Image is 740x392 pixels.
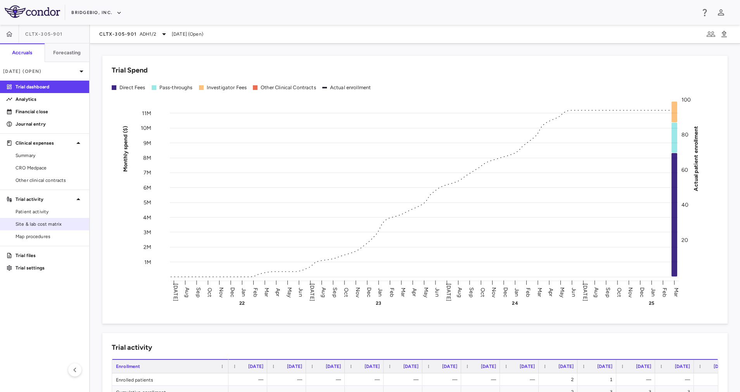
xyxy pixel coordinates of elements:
tspan: 5M [144,199,151,206]
text: [DATE] [445,283,452,301]
div: — [313,373,341,386]
div: — [429,373,457,386]
span: [DATE] [675,364,690,369]
span: [DATE] [403,364,418,369]
p: Trial activity [16,196,74,203]
text: Dec [229,287,236,297]
div: — [623,373,651,386]
span: CRO Medpace [16,164,83,171]
text: Dec [366,287,372,297]
text: Feb [661,287,668,297]
text: Jun [434,288,441,297]
tspan: 8M [143,155,151,161]
p: Trial dashboard [16,83,83,90]
text: Jan [650,288,657,296]
span: Map procedures [16,233,83,240]
button: BridgeBio, Inc. [71,7,122,19]
tspan: Monthly spend ($) [122,126,129,172]
span: [DATE] [597,364,612,369]
span: [DATE] [520,364,535,369]
tspan: 6M [144,184,151,191]
text: Feb [525,287,531,297]
tspan: 11M [142,110,151,116]
div: Pass-throughs [159,84,193,91]
div: — [662,373,690,386]
p: Clinical expenses [16,140,74,147]
text: Jun [571,288,577,297]
tspan: 2M [144,244,151,250]
span: [DATE] [558,364,574,369]
text: 24 [512,300,518,306]
div: — [507,373,535,386]
h6: Trial activity [112,342,152,353]
tspan: 40 [681,202,688,208]
text: Feb [252,287,259,297]
span: Other clinical contracts [16,177,83,184]
div: 2 [546,373,574,386]
p: Journal entry [16,121,83,128]
tspan: 10M [141,125,151,131]
span: CLTX-305-901 [99,31,137,37]
text: Aug [593,287,600,297]
div: — [235,373,263,386]
text: Nov [627,287,634,297]
span: [DATE] [481,364,496,369]
img: logo-full-SnFGN8VE.png [5,5,60,18]
text: Apr [275,288,281,296]
div: — [391,373,418,386]
span: CLTX-305-901 [25,31,62,37]
div: — [468,373,496,386]
h6: Forecasting [53,49,81,56]
text: May [559,287,565,297]
tspan: 9M [144,140,151,146]
text: Mar [263,287,270,297]
tspan: 7M [144,169,151,176]
h6: Accruals [12,49,32,56]
tspan: 1M [144,259,151,265]
span: Site & lab cost matrix [16,221,83,228]
text: Oct [616,287,622,297]
text: Aug [184,287,190,297]
text: Oct [206,287,213,297]
tspan: 3M [144,229,151,235]
span: [DATE] [326,364,341,369]
span: [DATE] (Open) [172,31,203,38]
span: Patient activity [16,208,83,215]
text: Jan [514,288,520,296]
text: Nov [218,287,225,297]
div: Direct Fees [119,84,145,91]
p: Trial settings [16,264,83,271]
tspan: 20 [681,237,688,243]
div: Investigator Fees [207,84,247,91]
span: [DATE] [714,364,729,369]
text: Apr [548,288,554,296]
text: Oct [343,287,349,297]
text: Feb [389,287,395,297]
text: Dec [502,287,509,297]
tspan: 60 [681,166,688,173]
text: Jan [377,288,384,296]
div: Enrolled patients [112,373,228,385]
p: [DATE] (Open) [3,68,77,75]
text: [DATE] [582,283,588,301]
text: May [423,287,429,297]
div: — [274,373,302,386]
text: Sep [605,287,611,297]
text: Oct [479,287,486,297]
div: 1 [584,373,612,386]
text: [DATE] [172,283,179,301]
text: Aug [320,287,327,297]
text: Mar [536,287,543,297]
div: Actual enrollment [330,84,371,91]
tspan: Actual patient enrollment [693,126,699,191]
span: [DATE] [442,364,457,369]
div: 2 [701,373,729,386]
span: ADH1/2 [140,31,156,38]
text: Nov [491,287,497,297]
text: Nov [354,287,361,297]
text: Apr [411,288,418,296]
h6: Trial Spend [112,65,148,76]
tspan: 4M [143,214,151,221]
span: [DATE] [248,364,263,369]
tspan: 80 [681,131,688,138]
